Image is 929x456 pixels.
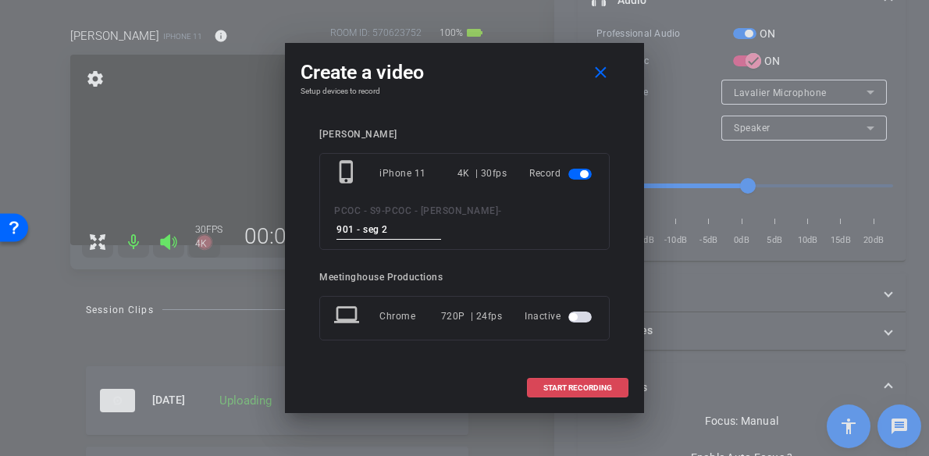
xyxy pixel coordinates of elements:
div: [PERSON_NAME] [319,129,610,141]
div: Record [529,159,595,187]
button: START RECORDING [527,378,628,397]
div: Create a video [301,59,628,87]
mat-icon: phone_iphone [334,159,362,187]
div: Meetinghouse Productions [319,272,610,283]
div: Inactive [525,302,595,330]
span: PCOC - S9 [334,205,382,216]
div: iPhone 11 [379,159,457,187]
span: - [382,205,386,216]
div: 4K | 30fps [457,159,507,187]
span: - [498,205,502,216]
input: ENTER HERE [336,220,441,240]
span: START RECORDING [543,384,612,392]
span: PCOC - [PERSON_NAME] [385,205,498,216]
div: Chrome [379,302,441,330]
h4: Setup devices to record [301,87,628,96]
div: 720P | 24fps [441,302,503,330]
mat-icon: close [591,63,610,83]
mat-icon: laptop [334,302,362,330]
